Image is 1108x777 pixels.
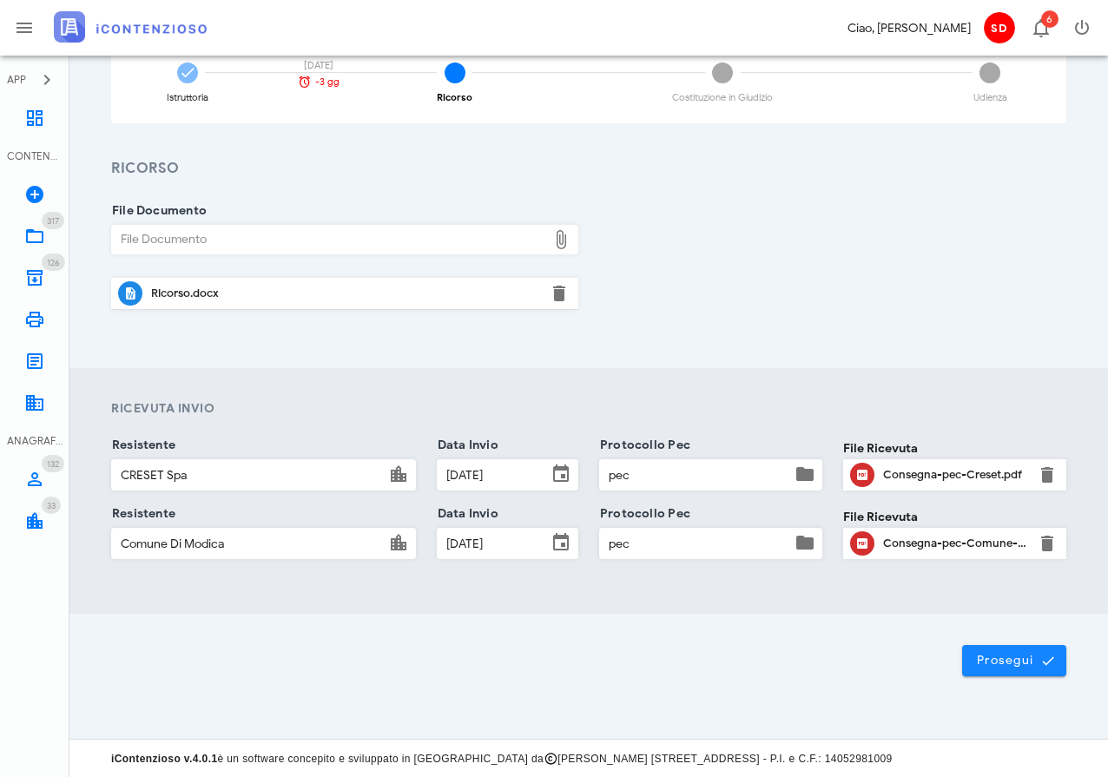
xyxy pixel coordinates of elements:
input: Protocollo Pec [600,529,791,558]
label: File Ricevuta [843,508,918,526]
button: SD [978,7,1019,49]
label: Resistente [107,505,175,523]
div: Ciao, [PERSON_NAME] [847,19,971,37]
span: 2 [445,63,465,83]
div: Clicca per aprire un'anteprima del file o scaricarlo [151,280,538,307]
input: Resistente [112,529,385,558]
label: File Ricevuta [843,439,918,458]
span: 317 [47,215,59,227]
div: Costituzione in Giudizio [672,93,773,102]
input: Resistente [112,460,385,490]
button: Distintivo [1019,7,1061,49]
label: Protocollo Pec [595,505,690,523]
div: Ricorso [437,93,472,102]
button: Elimina [1037,464,1058,485]
label: Resistente [107,437,175,454]
span: Distintivo [1041,10,1059,28]
span: -3 gg [315,77,340,87]
span: 3 [712,63,733,83]
button: Clicca per aprire un'anteprima del file o scaricarlo [118,281,142,306]
button: Elimina [1037,533,1058,554]
strong: iContenzioso v.4.0.1 [111,753,217,765]
div: Consegna-pec-Comune-[GEOGRAPHIC_DATA]pdf [883,537,1026,550]
label: Data Invio [432,505,498,523]
button: Clicca per aprire un'anteprima del file o scaricarlo [850,531,874,556]
span: Distintivo [42,254,65,271]
button: Prosegui [962,645,1066,676]
div: Clicca per aprire un'anteprima del file o scaricarlo [883,530,1026,557]
button: Clicca per aprire un'anteprima del file o scaricarlo [850,463,874,487]
div: [DATE] [288,61,349,70]
div: Istruttoria [167,93,208,102]
input: Protocollo Pec [600,460,791,490]
span: Distintivo [42,497,61,514]
span: SD [984,12,1015,43]
button: Elimina [549,283,570,304]
div: Consegna-pec-Creset.pdf [883,468,1026,482]
div: Clicca per aprire un'anteprima del file o scaricarlo [883,461,1026,489]
span: Distintivo [42,212,64,229]
img: logo-text-2x.png [54,11,207,43]
div: Udienza [973,93,1007,102]
h4: Ricevuta Invio [111,399,1066,418]
span: 126 [47,257,60,268]
span: Distintivo [42,455,64,472]
label: File Documento [107,202,207,220]
span: 33 [47,500,56,511]
div: ANAGRAFICA [7,433,63,449]
span: Prosegui [976,653,1052,668]
label: Protocollo Pec [595,437,690,454]
h3: Ricorso [111,158,1066,180]
div: CONTENZIOSO [7,148,63,164]
div: File Documento [112,226,547,254]
span: 4 [979,63,1000,83]
label: Data Invio [432,437,498,454]
div: Ricorso.docx [151,286,538,300]
span: 132 [47,458,59,470]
